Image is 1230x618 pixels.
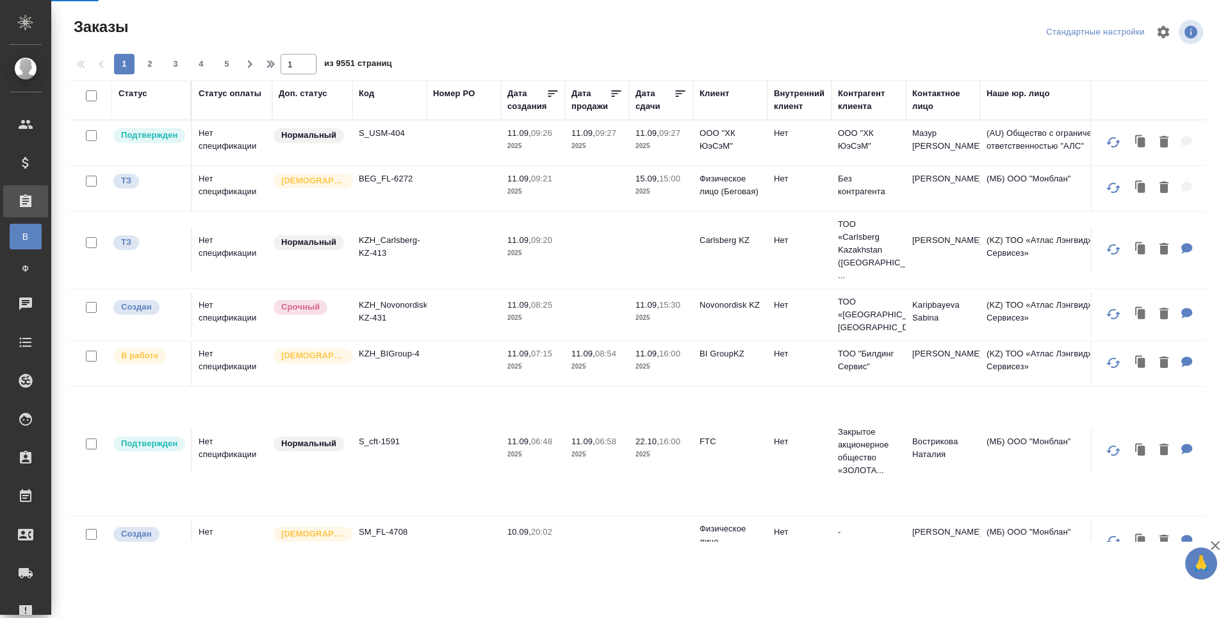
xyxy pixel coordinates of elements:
[272,127,346,144] div: Статус по умолчанию для стандартных заказов
[507,539,559,551] p: 2025
[272,347,346,365] div: Выставляется автоматически для первых 3 заказов нового контактного лица. Особое внимание
[217,54,237,74] button: 5
[507,235,531,245] p: 11.09,
[1153,528,1175,555] button: Удалить
[121,129,177,142] p: Подтвержден
[1043,22,1148,42] div: split button
[1153,350,1175,376] button: Удалить
[507,360,559,373] p: 2025
[635,128,659,138] p: 11.09,
[359,435,420,448] p: S_cft-1591
[281,528,345,540] p: [DEMOGRAPHIC_DATA]
[774,435,825,448] p: Нет
[987,87,1050,100] div: Наше юр. лицо
[121,349,158,362] p: В работе
[571,128,595,138] p: 11.09,
[531,235,552,245] p: 09:20
[112,127,184,144] div: Выставляет КМ после уточнения всех необходимых деталей и получения согласия клиента на запуск. С ...
[838,87,899,113] div: Контрагент клиента
[191,54,211,74] button: 4
[507,185,559,198] p: 2025
[1179,20,1206,44] span: Посмотреть информацию
[192,228,272,272] td: Нет спецификации
[217,58,237,71] span: 5
[1098,526,1129,556] button: Обновить
[192,166,272,211] td: Нет спецификации
[659,437,680,446] p: 16:00
[980,341,1134,386] td: (KZ) ТОО «Атлас Лэнгвидж Сервисез»
[272,172,346,190] div: Выставляется автоматически для первых 3 заказов нового контактного лица. Особое внимание
[531,300,552,310] p: 08:25
[140,54,160,74] button: 2
[140,58,160,71] span: 2
[635,437,659,446] p: 22.10,
[635,448,687,461] p: 2025
[1190,550,1212,577] span: 🙏
[571,448,623,461] p: 2025
[1153,301,1175,328] button: Удалить
[531,437,552,446] p: 06:48
[774,127,825,140] p: Нет
[571,140,623,153] p: 2025
[838,347,899,373] p: ТОО "Билдинг Сервис"
[359,347,420,360] p: KZH_BIGroup-4
[272,526,346,543] div: Выставляется автоматически для первых 3 заказов нового контактного лица. Особое внимание
[1129,528,1153,555] button: Клонировать
[112,234,184,251] div: Выставляет КМ при отправке заказа на расчет верстке (для тикета) или для уточнения сроков на прои...
[121,437,177,450] p: Подтвержден
[595,128,616,138] p: 09:27
[272,435,346,453] div: Статус по умолчанию для стандартных заказов
[980,121,1134,165] td: (AU) Общество с ограниченной ответственностью "АЛС"
[838,296,899,334] p: ТОО «[GEOGRAPHIC_DATA] [GEOGRAPHIC_DATA]»
[165,58,186,71] span: 3
[10,256,42,281] a: Ф
[281,349,345,362] p: [DEMOGRAPHIC_DATA]
[1153,437,1175,464] button: Удалить
[906,341,980,386] td: [PERSON_NAME]
[700,299,761,312] p: Novonordisk KZ
[980,292,1134,337] td: (KZ) ТОО «Атлас Лэнгвидж Сервисез»
[16,230,35,243] span: В
[700,522,761,561] p: Физическое лицо (Смоленская)
[774,347,825,360] p: Нет
[112,172,184,190] div: Выставляет КМ при отправке заказа на расчет верстке (для тикета) или для уточнения сроков на прои...
[700,87,729,100] div: Клиент
[838,172,899,198] p: Без контрагента
[571,360,623,373] p: 2025
[10,224,42,249] a: В
[121,301,152,313] p: Создан
[192,121,272,165] td: Нет спецификации
[838,127,899,153] p: ООО "ХК ЮэСэМ"
[16,262,35,275] span: Ф
[595,437,616,446] p: 06:58
[906,292,980,337] td: Karipbayeva Sabina
[571,87,610,113] div: Дата продажи
[980,228,1134,272] td: (KZ) ТОО «Атлас Лэнгвидж Сервисез»
[838,218,899,282] p: ТОО «Carlsberg Kazakhstan ([GEOGRAPHIC_DATA] ...
[1098,435,1129,466] button: Обновить
[192,429,272,474] td: Нет спецификации
[507,437,531,446] p: 11.09,
[531,349,552,358] p: 07:15
[774,299,825,312] p: Нет
[507,247,559,260] p: 2025
[980,429,1134,474] td: (МБ) ООО "Монблан"
[906,121,980,165] td: Мазур [PERSON_NAME]
[659,128,680,138] p: 09:27
[1129,350,1153,376] button: Клонировать
[112,435,184,453] div: Выставляет КМ после уточнения всех необходимых деталей и получения согласия клиента на запуск. С ...
[1129,175,1153,201] button: Клонировать
[192,292,272,337] td: Нет спецификации
[635,185,687,198] p: 2025
[279,87,327,100] div: Доп. статус
[191,58,211,71] span: 4
[1129,301,1153,328] button: Клонировать
[112,526,184,543] div: Выставляется автоматически при создании заказа
[359,172,420,185] p: BEG_FL-6272
[635,174,659,183] p: 15.09,
[1148,17,1179,47] span: Настроить таблицу
[1153,175,1175,201] button: Удалить
[359,234,420,260] p: KZH_Carlsberg-KZ-413
[507,448,559,461] p: 2025
[635,360,687,373] p: 2025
